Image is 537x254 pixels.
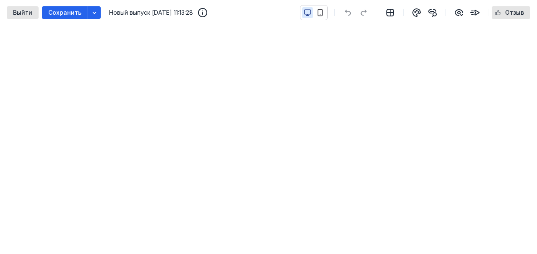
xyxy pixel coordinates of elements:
span: Выйти [13,9,32,16]
button: Отзыв [492,6,530,19]
span: Новый выпуск [DATE] 11:13:28 [109,8,193,17]
button: Сохранить [42,6,88,19]
span: Отзыв [505,9,524,16]
button: Выйти [7,6,39,19]
span: Сохранить [48,9,81,16]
